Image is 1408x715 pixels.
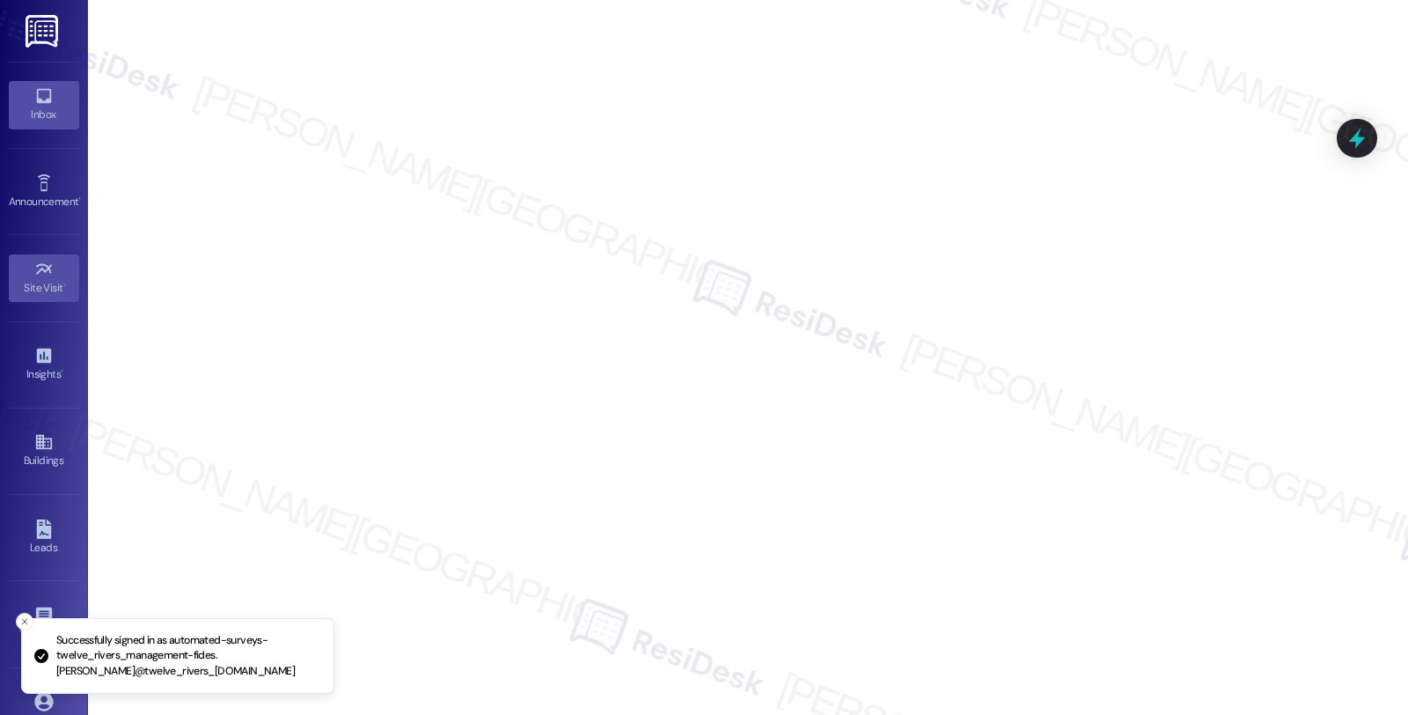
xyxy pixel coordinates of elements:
[9,341,79,388] a: Insights •
[63,279,66,291] span: •
[56,633,319,680] p: Successfully signed in as automated-surveys-twelve_rivers_management-fides.[PERSON_NAME]@twelve_r...
[78,193,81,205] span: •
[16,613,33,630] button: Close toast
[9,81,79,129] a: Inbox
[9,601,79,648] a: Templates •
[9,514,79,562] a: Leads
[61,365,63,378] span: •
[26,15,62,48] img: ResiDesk Logo
[9,427,79,475] a: Buildings
[9,254,79,302] a: Site Visit •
